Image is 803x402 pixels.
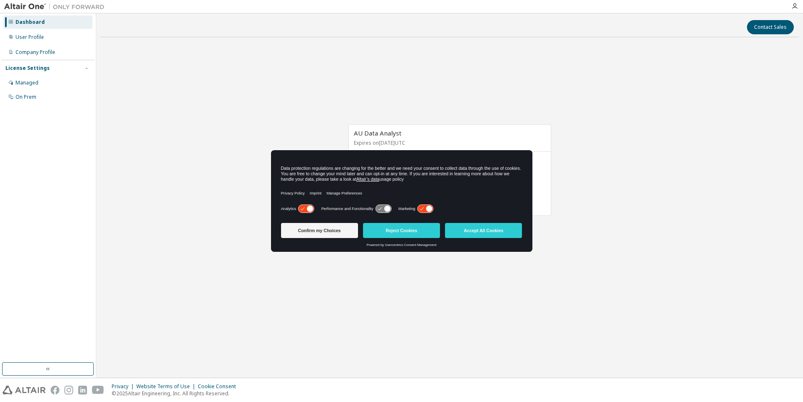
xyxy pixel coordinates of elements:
button: Contact Sales [747,20,794,34]
div: User Profile [15,34,44,41]
img: linkedin.svg [78,386,87,394]
span: AU Data Analyst [354,129,401,137]
img: altair_logo.svg [3,386,46,394]
div: Cookie Consent [198,383,241,390]
div: Privacy [112,383,136,390]
div: Dashboard [15,19,45,26]
div: On Prem [15,94,36,100]
p: Expires on [DATE] UTC [354,139,544,146]
p: © 2025 Altair Engineering, Inc. All Rights Reserved. [112,390,241,397]
div: License Settings [5,65,50,72]
img: Altair One [4,3,109,11]
img: instagram.svg [64,386,73,394]
div: Managed [15,79,38,86]
div: Website Terms of Use [136,383,198,390]
img: facebook.svg [51,386,59,394]
div: Company Profile [15,49,55,56]
img: youtube.svg [92,386,104,394]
